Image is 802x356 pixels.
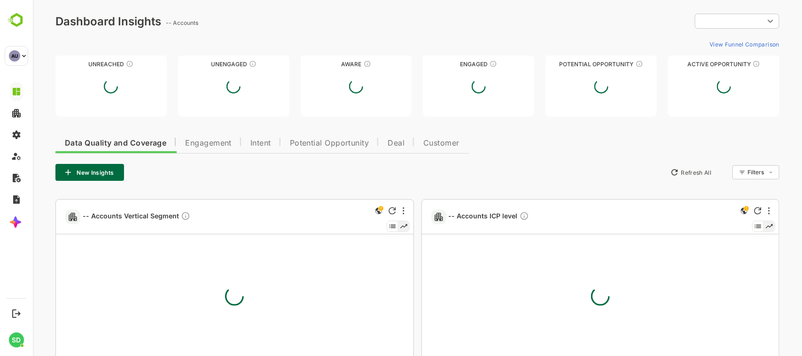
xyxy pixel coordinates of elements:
span: Intent [218,139,238,147]
div: This is a global insight. Segment selection is not applicable for this view [340,205,351,218]
div: Aware [268,61,379,68]
div: These accounts have not shown enough engagement and need nurturing [216,60,224,68]
div: More [735,207,737,215]
div: These accounts are MQAs and can be passed on to Inside Sales [603,60,610,68]
div: AU [9,50,20,62]
span: Customer [390,139,427,147]
img: BambooboxLogoMark.f1c84d78b4c51b1a7b5f700c9845e183.svg [5,11,29,29]
div: Unreached [23,61,134,68]
div: These accounts have not been engaged with for a defined time period [93,60,101,68]
div: Unengaged [145,61,257,68]
button: View Funnel Comparison [673,37,747,52]
div: Engaged [390,61,501,68]
div: These accounts are warm, further nurturing would qualify them to MQAs [457,60,464,68]
span: Deal [355,139,372,147]
div: Refresh [356,207,363,215]
ag: -- Accounts [133,19,168,26]
div: These accounts have open opportunities which might be at any of the Sales Stages [720,60,727,68]
div: SD [9,333,24,348]
a: -- Accounts Vertical SegmentDescription not present [50,211,161,222]
span: -- Accounts Vertical Segment [50,211,157,222]
div: ​ [662,13,747,30]
div: Filters [714,164,747,181]
div: This is a global insight. Segment selection is not applicable for this view [706,205,717,218]
div: Potential Opportunity [513,61,624,68]
span: Engagement [152,139,199,147]
div: Description not present [487,211,496,222]
div: Active Opportunity [635,61,747,68]
button: Refresh All [633,165,683,180]
div: More [370,207,372,215]
span: Data Quality and Coverage [32,139,133,147]
div: These accounts have just entered the buying cycle and need further nurturing [331,60,338,68]
div: Description not present [148,211,157,222]
span: -- Accounts ICP level [416,211,496,222]
div: Dashboard Insights [23,15,128,28]
span: Potential Opportunity [257,139,336,147]
button: Logout [10,307,23,320]
button: New Insights [23,164,91,181]
div: Refresh [721,207,729,215]
a: -- Accounts ICP levelDescription not present [416,211,500,222]
div: Filters [715,169,732,176]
